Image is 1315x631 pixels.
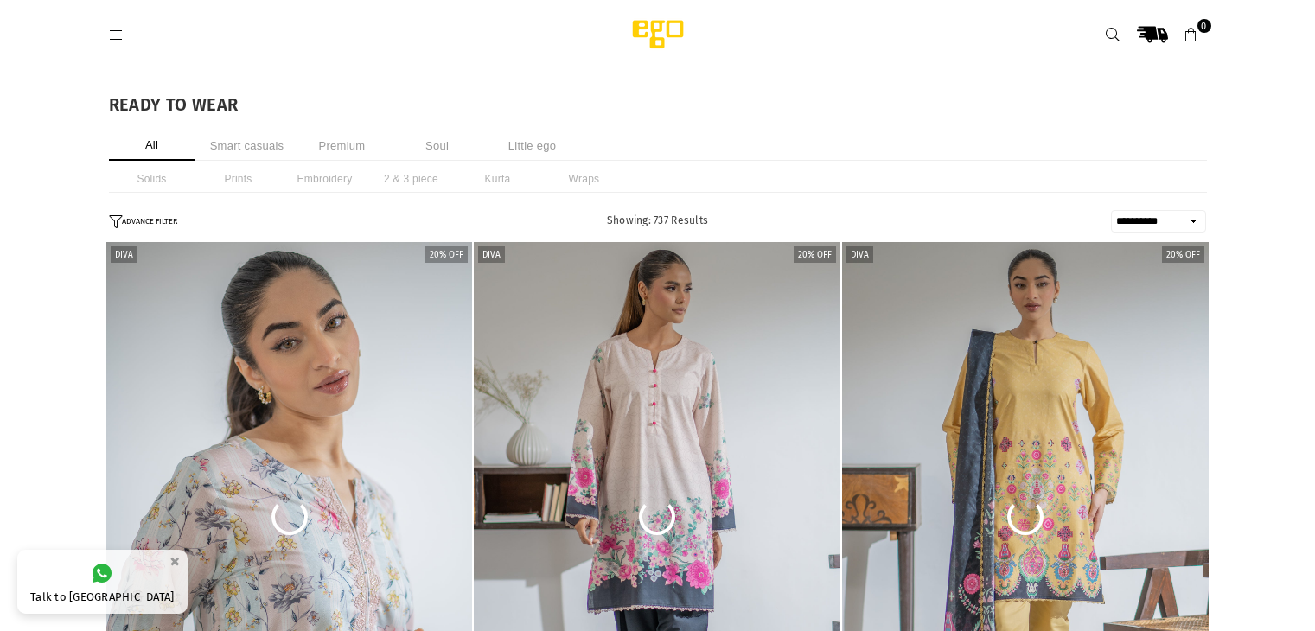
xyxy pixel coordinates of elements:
[299,131,386,161] li: Premium
[204,131,290,161] li: Smart casuals
[17,550,188,614] a: Talk to [GEOGRAPHIC_DATA]
[478,246,505,263] label: Diva
[794,246,836,263] label: 20% off
[195,165,282,193] li: Prints
[101,28,132,41] a: Menu
[489,131,576,161] li: Little ego
[368,165,455,193] li: 2 & 3 piece
[846,246,873,263] label: Diva
[1162,246,1204,263] label: 20% off
[584,17,731,52] img: Ego
[164,547,185,576] button: ×
[394,131,481,161] li: Soul
[111,246,137,263] label: Diva
[541,165,628,193] li: Wraps
[1197,19,1211,33] span: 0
[282,165,368,193] li: Embroidery
[425,246,468,263] label: 20% off
[455,165,541,193] li: Kurta
[1098,19,1129,50] a: Search
[607,214,708,226] span: Showing: 737 Results
[109,165,195,193] li: Solids
[109,96,1207,113] h1: READY TO WEAR
[109,131,195,161] li: All
[109,214,177,229] button: ADVANCE FILTER
[1176,19,1207,50] a: 0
